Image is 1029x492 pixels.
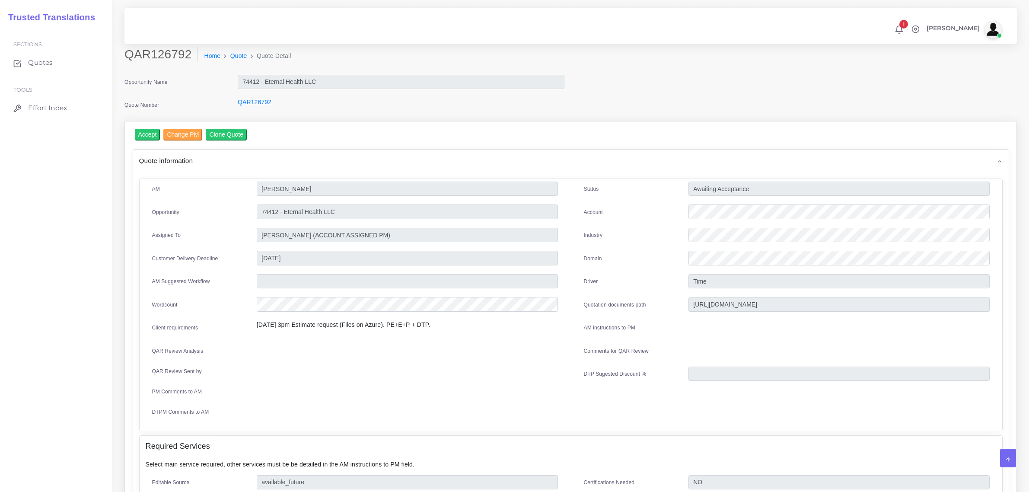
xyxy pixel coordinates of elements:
label: AM Suggested Workflow [152,278,210,285]
label: Assigned To [152,231,181,239]
h4: Required Services [146,442,210,451]
h2: Trusted Translations [2,12,95,22]
label: Opportunity [152,208,180,216]
h2: QAR126792 [124,47,198,62]
div: Quote information [133,150,1009,172]
span: Quote information [139,156,193,166]
span: Sections [13,41,42,48]
label: Quote Number [124,101,159,109]
label: Status [584,185,599,193]
a: Home [204,51,220,61]
label: DTPM Comments to AM [152,408,209,416]
a: Quotes [6,54,106,72]
label: Quotation documents path [584,301,646,309]
p: [DATE] 3pm Estimate request (Files on Azure). PE+E+P + DTP. [257,320,558,329]
p: Select main service required, other services must be be detailed in the AM instructions to PM field. [146,460,996,469]
a: Effort Index [6,99,106,117]
label: Industry [584,231,603,239]
input: Change PM [163,129,202,141]
label: AM instructions to PM [584,324,636,332]
span: Tools [13,86,33,93]
input: Clone Quote [206,129,247,141]
label: Client requirements [152,324,198,332]
label: Comments for QAR Review [584,347,649,355]
a: [PERSON_NAME]avatar [922,21,1005,38]
span: [PERSON_NAME] [927,25,980,31]
label: Driver [584,278,598,285]
img: avatar [984,21,1002,38]
label: DTP Sugested Discount % [584,370,647,378]
a: QAR126792 [238,99,271,105]
input: pm [257,228,558,243]
label: AM [152,185,160,193]
li: Quote Detail [247,51,291,61]
label: Customer Delivery Deadline [152,255,218,262]
input: Accept [135,129,160,141]
label: Certifications Needed [584,479,635,486]
a: Quote [230,51,247,61]
span: Effort Index [28,103,67,113]
a: 1 [892,25,907,34]
label: QAR Review Sent by [152,367,202,375]
a: Trusted Translations [2,10,95,25]
label: QAR Review Analysis [152,347,204,355]
label: Opportunity Name [124,78,168,86]
span: Quotes [28,58,53,67]
label: Account [584,208,603,216]
label: PM Comments to AM [152,388,202,396]
label: Domain [584,255,602,262]
label: Editable Source [152,479,190,486]
span: 1 [899,20,908,29]
label: Wordcount [152,301,178,309]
